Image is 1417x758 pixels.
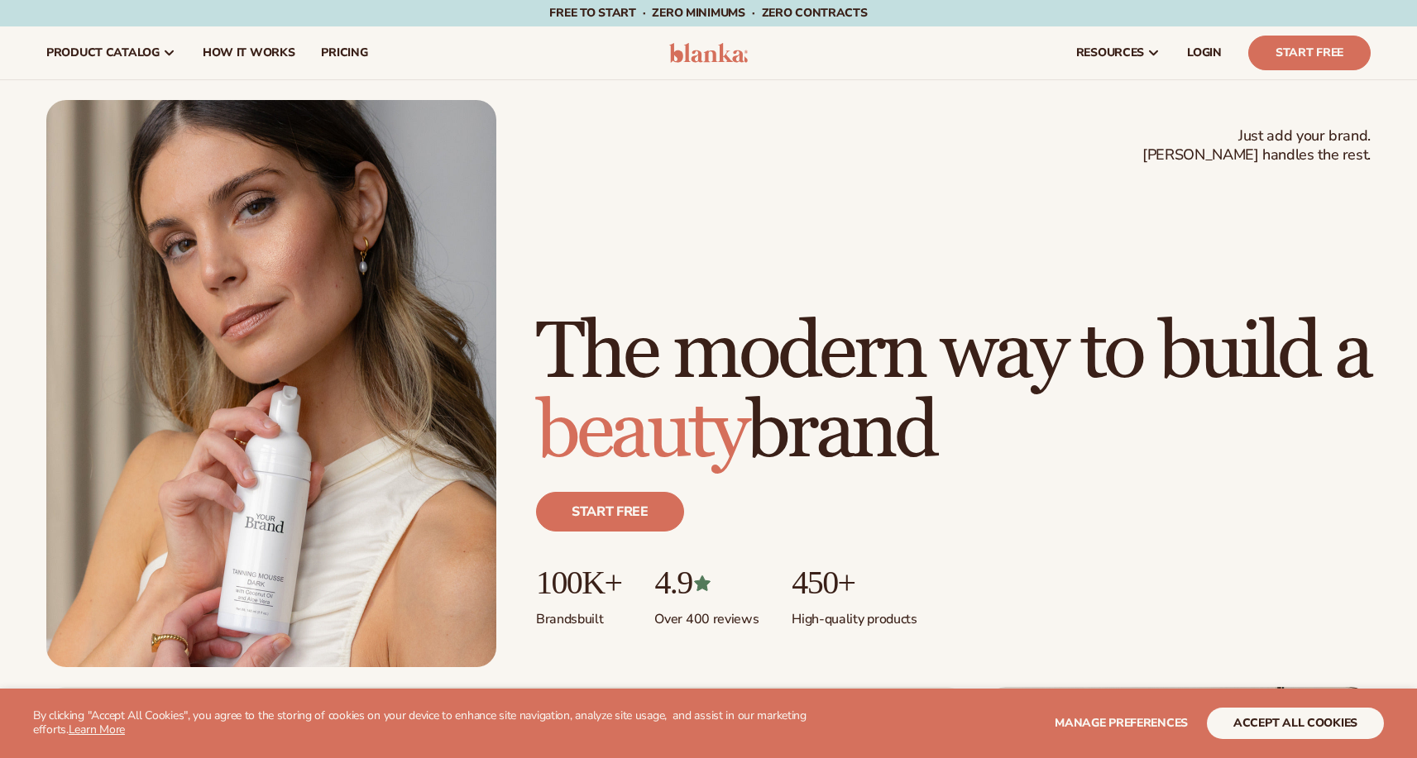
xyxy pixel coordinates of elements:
[46,46,160,60] span: product catalog
[1174,26,1235,79] a: LOGIN
[792,601,917,628] p: High-quality products
[654,601,759,628] p: Over 400 reviews
[1063,26,1174,79] a: resources
[536,565,621,601] p: 100K+
[536,601,621,628] p: Brands built
[1055,715,1188,731] span: Manage preferences
[203,46,295,60] span: How It Works
[1248,36,1371,70] a: Start Free
[308,26,381,79] a: pricing
[1055,708,1188,739] button: Manage preferences
[1076,46,1144,60] span: resources
[792,565,917,601] p: 450+
[654,565,759,601] p: 4.9
[549,5,867,21] span: Free to start · ZERO minimums · ZERO contracts
[669,43,748,63] img: logo
[33,26,189,79] a: product catalog
[1207,708,1384,739] button: accept all cookies
[536,313,1371,472] h1: The modern way to build a brand
[1142,126,1371,165] span: Just add your brand. [PERSON_NAME] handles the rest.
[46,100,496,667] img: Female holding tanning mousse.
[1187,46,1222,60] span: LOGIN
[536,384,746,480] span: beauty
[321,46,367,60] span: pricing
[189,26,309,79] a: How It Works
[33,709,836,737] p: By clicking "Accept All Cookies", you agree to the storing of cookies on your device to enhance s...
[536,492,684,532] a: Start free
[69,722,125,737] a: Learn More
